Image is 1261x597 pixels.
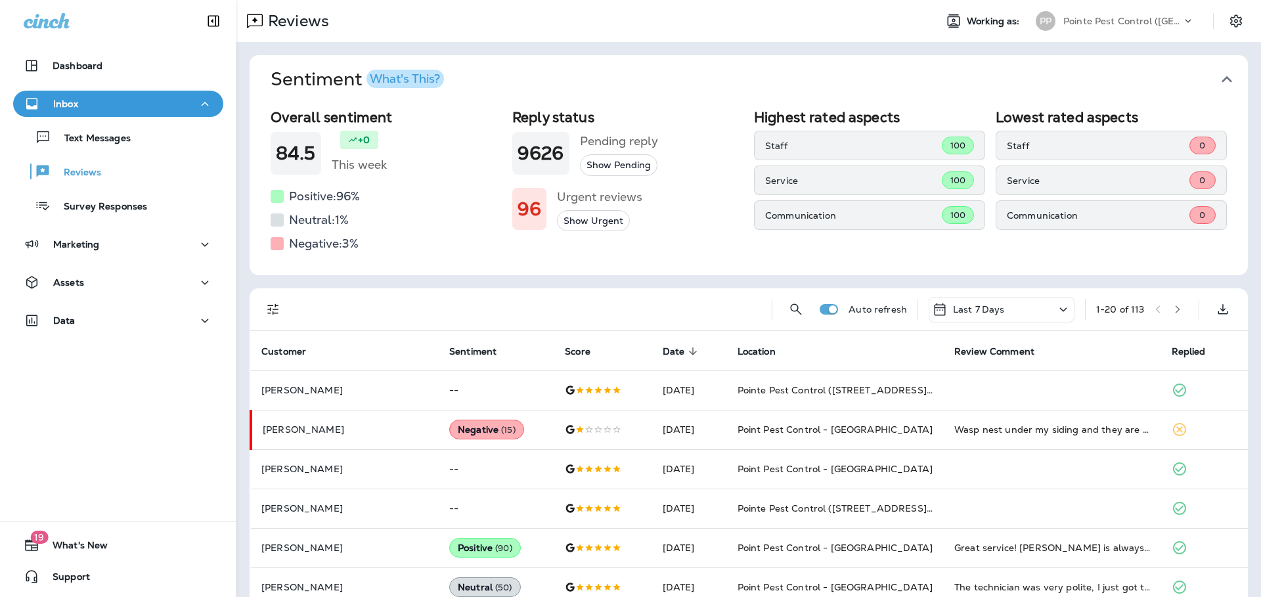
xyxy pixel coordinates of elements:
[580,154,657,176] button: Show Pending
[53,99,78,109] p: Inbox
[51,133,131,145] p: Text Messages
[271,109,502,125] h2: Overall sentiment
[950,140,965,151] span: 100
[783,296,809,322] button: Search Reviews
[261,345,323,357] span: Customer
[1172,346,1206,357] span: Replied
[289,233,359,254] h5: Negative: 3 %
[13,564,223,590] button: Support
[332,154,387,175] h5: This week
[13,192,223,219] button: Survey Responses
[439,449,554,489] td: --
[954,346,1034,357] span: Review Comment
[1063,16,1182,26] p: Pointe Pest Control ([GEOGRAPHIC_DATA])
[652,410,727,449] td: [DATE]
[449,345,514,357] span: Sentiment
[276,143,316,164] h1: 84.5
[449,346,497,357] span: Sentiment
[557,187,642,208] h5: Urgent reviews
[30,531,48,544] span: 19
[1096,304,1145,315] div: 1 - 20 of 113
[13,91,223,117] button: Inbox
[260,296,286,322] button: Filters
[53,315,76,326] p: Data
[738,345,793,357] span: Location
[289,186,360,207] h5: Positive: 96 %
[1007,210,1189,221] p: Communication
[765,210,942,221] p: Communication
[954,541,1150,554] div: Great service! Finn is always courteous and thorough. I would highly recommend using Pointe Pest ...
[1224,9,1248,33] button: Settings
[652,489,727,528] td: [DATE]
[663,346,685,357] span: Date
[580,131,658,152] h5: Pending reply
[261,542,428,553] p: [PERSON_NAME]
[39,571,90,587] span: Support
[13,231,223,257] button: Marketing
[1007,141,1189,151] p: Staff
[439,370,554,410] td: --
[954,581,1150,594] div: The technician was very polite, I just got the service done today,I will update everyone on the e...
[652,449,727,489] td: [DATE]
[260,55,1258,104] button: SentimentWhat's This?
[1199,140,1205,151] span: 0
[13,158,223,185] button: Reviews
[954,423,1150,436] div: Wasp nest under my siding and they are getting into my home. Called Pointe and they came out quic...
[1199,210,1205,221] span: 0
[565,345,608,357] span: Score
[953,304,1005,315] p: Last 7 Days
[195,8,232,34] button: Collapse Sidebar
[738,581,933,593] span: Point Pest Control - [GEOGRAPHIC_DATA]
[950,210,965,221] span: 100
[261,582,428,592] p: [PERSON_NAME]
[449,420,524,439] div: Negative
[13,532,223,558] button: 19What's New
[495,542,512,554] span: ( 90 )
[358,133,370,146] p: +0
[13,123,223,151] button: Text Messages
[518,198,541,220] h1: 96
[1007,175,1189,186] p: Service
[13,53,223,79] button: Dashboard
[557,210,630,232] button: Show Urgent
[738,424,933,435] span: Point Pest Control - [GEOGRAPHIC_DATA]
[954,345,1051,357] span: Review Comment
[950,175,965,186] span: 100
[652,528,727,567] td: [DATE]
[271,68,444,91] h1: Sentiment
[765,175,942,186] p: Service
[738,463,933,475] span: Point Pest Control - [GEOGRAPHIC_DATA]
[261,346,306,357] span: Customer
[565,346,590,357] span: Score
[449,577,521,597] div: Neutral
[13,269,223,296] button: Assets
[261,385,428,395] p: [PERSON_NAME]
[1199,175,1205,186] span: 0
[996,109,1227,125] h2: Lowest rated aspects
[754,109,985,125] h2: Highest rated aspects
[289,210,349,231] h5: Neutral: 1 %
[51,201,147,213] p: Survey Responses
[738,384,1014,396] span: Pointe Pest Control ([STREET_ADDRESS][PERSON_NAME] )
[849,304,907,315] p: Auto refresh
[967,16,1023,27] span: Working as:
[250,104,1248,275] div: SentimentWhat's This?
[261,503,428,514] p: [PERSON_NAME]
[738,502,1014,514] span: Pointe Pest Control ([STREET_ADDRESS][PERSON_NAME] )
[738,542,933,554] span: Point Pest Control - [GEOGRAPHIC_DATA]
[53,60,102,71] p: Dashboard
[652,370,727,410] td: [DATE]
[370,73,440,85] div: What's This?
[738,346,776,357] span: Location
[663,345,702,357] span: Date
[263,11,329,31] p: Reviews
[512,109,743,125] h2: Reply status
[261,464,428,474] p: [PERSON_NAME]
[1036,11,1055,31] div: PP
[439,489,554,528] td: --
[53,239,99,250] p: Marketing
[39,540,108,556] span: What's New
[263,424,428,435] p: [PERSON_NAME]
[765,141,942,151] p: Staff
[53,277,84,288] p: Assets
